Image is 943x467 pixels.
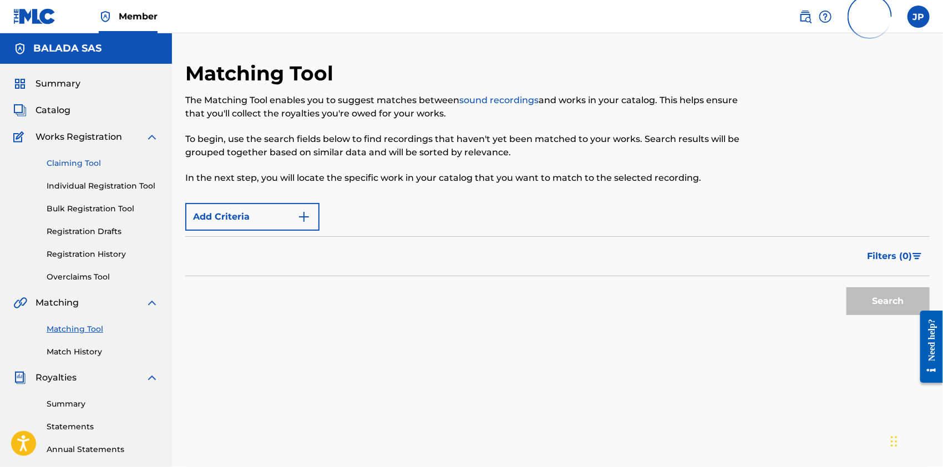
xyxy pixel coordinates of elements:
[819,6,832,28] div: Help
[912,253,922,260] img: filter
[36,77,80,90] span: Summary
[185,203,320,231] button: Add Criteria
[13,371,27,384] img: Royalties
[145,371,159,384] img: expand
[13,42,27,55] img: Accounts
[47,346,159,358] a: Match History
[13,104,27,117] img: Catalog
[13,130,28,144] img: Works Registration
[799,6,812,28] a: Public Search
[47,203,159,215] a: Bulk Registration Tool
[36,296,79,309] span: Matching
[36,371,77,384] span: Royalties
[912,302,943,391] iframe: Resource Center
[47,226,159,237] a: Registration Drafts
[47,421,159,433] a: Statements
[867,250,912,263] span: Filters ( 0 )
[145,130,159,144] img: expand
[459,95,539,105] a: sound recordings
[145,296,159,309] img: expand
[185,94,758,120] p: The Matching Tool enables you to suggest matches between and works in your catalog. This helps en...
[185,133,758,159] p: To begin, use the search fields below to find recordings that haven't yet been matched to your wo...
[13,296,27,309] img: Matching
[47,248,159,260] a: Registration History
[47,180,159,192] a: Individual Registration Tool
[13,8,56,24] img: MLC Logo
[47,271,159,283] a: Overclaims Tool
[47,398,159,410] a: Summary
[47,323,159,335] a: Matching Tool
[297,210,311,224] img: 9d2ae6d4665cec9f34b9.svg
[860,242,930,270] button: Filters (0)
[47,444,159,455] a: Annual Statements
[185,171,758,185] p: In the next step, you will locate the specific work in your catalog that you want to match to the...
[907,6,930,28] div: User Menu
[888,414,943,467] div: Widget de chat
[799,10,812,23] img: search
[891,425,898,458] div: Glisser
[13,77,27,90] img: Summary
[99,10,112,23] img: Top Rightsholder
[185,197,930,321] form: Search Form
[47,158,159,169] a: Claiming Tool
[185,61,339,86] h2: Matching Tool
[13,77,80,90] a: SummarySummary
[33,42,102,55] h5: BALADA SAS
[13,104,70,117] a: CatalogCatalog
[888,414,943,467] iframe: Chat Widget
[819,10,832,23] img: help
[36,130,122,144] span: Works Registration
[36,104,70,117] span: Catalog
[119,10,158,23] span: Member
